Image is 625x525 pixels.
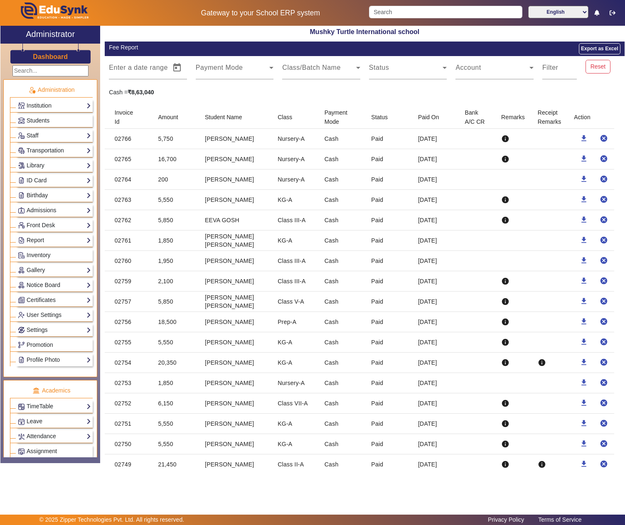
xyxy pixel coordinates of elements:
[364,251,411,271] mat-cell: Paid
[411,353,458,373] mat-cell: [DATE]
[10,386,93,395] p: Academics
[580,317,588,326] mat-icon: download
[205,113,250,122] div: Student Name
[105,190,152,210] mat-cell: 02763
[151,414,198,434] mat-cell: 5,550
[33,53,68,61] h3: Dashboard
[271,393,318,414] mat-cell: Class VII-A
[364,373,411,393] mat-cell: Paid
[271,312,318,332] mat-cell: Prep-A
[105,251,152,271] mat-cell: 02760
[501,135,509,143] mat-icon: info
[105,393,152,414] mat-cell: 02752
[411,210,458,231] mat-cell: [DATE]
[151,129,198,149] mat-cell: 5,750
[411,312,458,332] mat-cell: [DATE]
[105,373,152,393] mat-cell: 02753
[151,190,198,210] mat-cell: 5,550
[151,393,198,414] mat-cell: 6,150
[580,297,588,305] mat-icon: download
[198,332,271,353] mat-cell: [PERSON_NAME]
[364,210,411,231] mat-cell: Paid
[198,169,271,190] mat-cell: [PERSON_NAME]
[531,105,568,129] mat-header-cell: Receipt Remarks
[105,414,152,434] mat-cell: 02751
[109,64,168,71] mat-label: Enter a date range
[32,52,68,61] a: Dashboard
[411,373,458,393] mat-cell: [DATE]
[271,454,318,475] mat-cell: Class II-A
[18,252,25,258] img: Inventory.png
[271,169,318,190] mat-cell: Nursery-A
[364,271,411,292] mat-cell: Paid
[318,373,365,393] mat-cell: Cash
[600,317,608,326] mat-icon: cancel
[278,113,292,122] div: Class
[411,434,458,454] mat-cell: [DATE]
[12,65,89,76] input: Search...
[167,58,187,78] button: Open calendar
[18,449,25,455] img: Assignments.png
[318,190,365,210] mat-cell: Cash
[458,105,495,129] mat-header-cell: Bank A/C CR
[600,399,608,407] mat-icon: cancel
[418,113,439,122] div: Paid On
[151,312,198,332] mat-cell: 18,500
[198,251,271,271] mat-cell: [PERSON_NAME]
[271,434,318,454] mat-cell: KG-A
[151,332,198,353] mat-cell: 5,550
[151,292,198,312] mat-cell: 5,850
[27,117,49,124] span: Students
[318,332,365,353] mat-cell: Cash
[318,353,365,373] mat-cell: Cash
[364,414,411,434] mat-cell: Paid
[538,358,546,367] mat-icon: info
[600,216,608,224] mat-icon: cancel
[105,312,152,332] mat-cell: 02756
[151,434,198,454] mat-cell: 5,550
[580,419,588,427] mat-icon: download
[18,340,91,350] a: Promotion
[105,149,152,169] mat-cell: 02765
[198,292,271,312] mat-cell: [PERSON_NAME] [PERSON_NAME]
[271,373,318,393] mat-cell: Nursery-A
[271,210,318,231] mat-cell: Class III-A
[600,358,608,366] mat-icon: cancel
[271,251,318,271] mat-cell: Class III-A
[411,271,458,292] mat-cell: [DATE]
[580,378,588,387] mat-icon: download
[318,454,365,475] mat-cell: Cash
[411,231,458,251] mat-cell: [DATE]
[271,149,318,169] mat-cell: Nursery-A
[501,399,509,407] mat-icon: info
[318,251,365,271] mat-cell: Cash
[364,332,411,353] mat-cell: Paid
[501,155,509,163] mat-icon: info
[198,373,271,393] mat-cell: [PERSON_NAME]
[580,399,588,407] mat-icon: download
[278,113,300,122] div: Class
[364,231,411,251] mat-cell: Paid
[600,460,608,468] mat-icon: cancel
[484,514,528,525] a: Privacy Policy
[18,118,25,124] img: Students.png
[109,66,135,76] input: Start Date
[501,338,509,346] mat-icon: info
[198,231,271,251] mat-cell: [PERSON_NAME] [PERSON_NAME]
[580,358,588,366] mat-icon: download
[198,271,271,292] mat-cell: [PERSON_NAME]
[198,190,271,210] mat-cell: [PERSON_NAME]
[10,86,93,94] p: Administration
[600,297,608,305] mat-icon: cancel
[105,353,152,373] mat-cell: 02754
[105,88,192,97] div: Cash =
[580,175,588,183] mat-icon: download
[455,64,481,71] mat-label: Account
[27,448,57,454] span: Assignment
[411,169,458,190] mat-cell: [DATE]
[369,64,389,71] mat-label: Status
[142,66,165,76] input: End Date
[600,155,608,163] mat-icon: cancel
[411,190,458,210] mat-cell: [DATE]
[411,292,458,312] mat-cell: [DATE]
